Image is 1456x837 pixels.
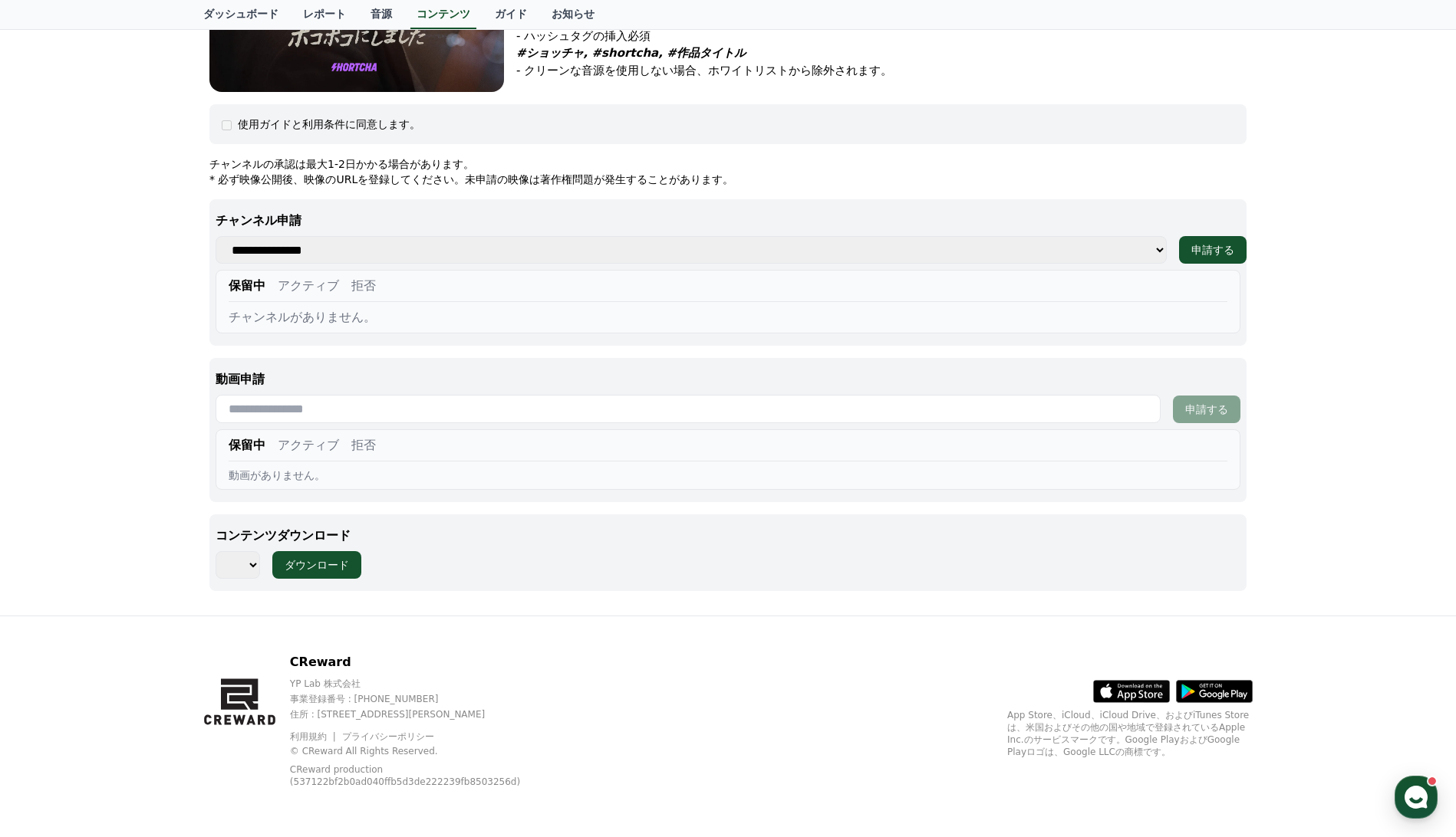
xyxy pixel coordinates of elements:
[209,172,1247,187] p: * 必ず映像公開後、映像のURLを登録してください。未申請の映像は著作権問題が発生することがあります。
[290,745,559,757] p: © CReward All Rights Reserved.
[229,436,265,455] button: 保留中
[342,731,434,742] a: プライバシーポリシー
[351,436,376,455] button: 拒否
[209,156,1247,172] p: チャンネルの承認は最大1-2日かかる場合があります。
[516,28,1247,45] p: - ハッシュタグの挿入必須
[1007,709,1253,758] p: App Store、iCloud、iCloud Drive、およびiTunes Storeは、米国およびその他の国や地域で登録されているApple Inc.のサービスマークです。Google P...
[216,370,1240,389] p: 動画申請
[216,212,1240,230] p: チャンネル申請
[351,277,376,295] button: 拒否
[5,486,101,524] a: 홈
[272,551,361,579] button: ダウンロード
[229,308,1227,327] div: チャンネルがありません。
[140,510,159,522] span: 대화
[229,468,1227,483] div: 動画がありません。
[198,486,295,524] a: 설정
[237,509,255,521] span: 설정
[1191,242,1234,258] div: 申請する
[290,693,559,705] p: 事業登録番号 : [PHONE_NUMBER]
[216,527,1240,545] p: コンテンツダウンロード
[1185,402,1228,417] div: 申請する
[290,653,559,671] p: CReward
[290,678,559,690] p: YP Lab 株式会社
[278,436,339,455] button: アクティブ
[516,62,1247,80] p: - クリーンな音源を使用しない場合、ホワイトリストから除外されます。
[101,486,198,524] a: 대화
[290,731,338,742] a: 利用規約
[229,277,265,295] button: 保留中
[516,46,746,60] em: #ショッチャ, #shortcha, #作品タイトル
[48,509,58,521] span: 홈
[1179,236,1247,264] button: 申請する
[290,763,535,788] p: CReward production (537122bf2b0ad040ffb5d3de222239fb8503256d)
[290,708,559,720] p: 住所 : [STREET_ADDRESS][PERSON_NAME]
[285,557,349,573] div: ダウンロード
[1173,396,1240,423] button: 申請する
[278,277,339,295] button: アクティブ
[238,117,420,132] div: 使用ガイドと利用条件に同意します。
